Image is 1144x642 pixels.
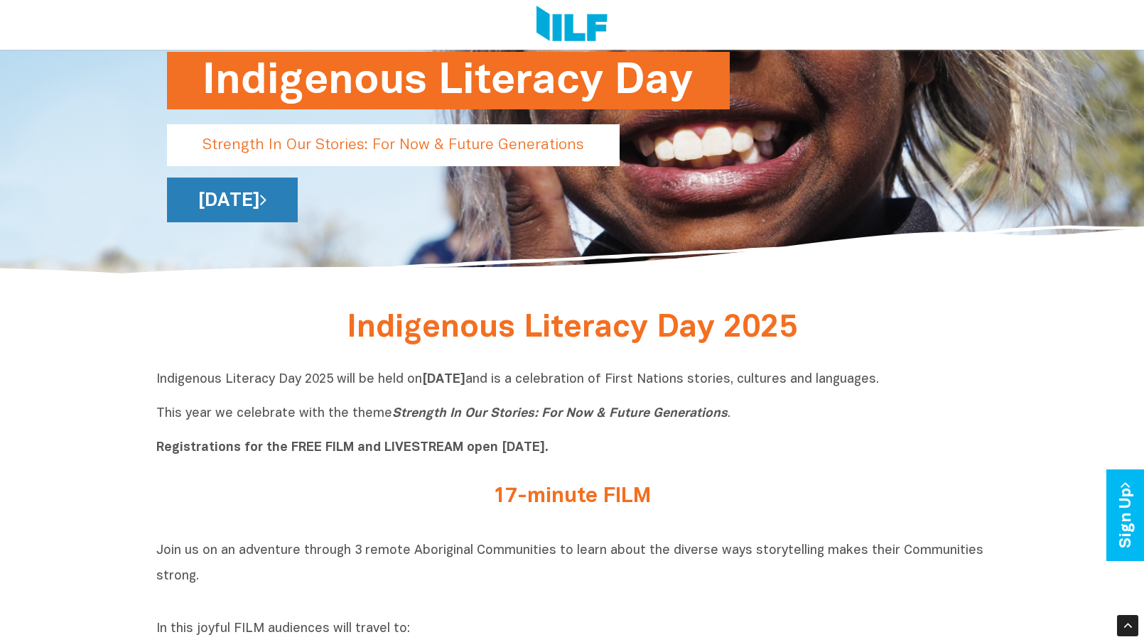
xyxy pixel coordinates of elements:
[167,178,298,222] a: [DATE]
[347,314,797,343] span: Indigenous Literacy Day 2025
[156,621,988,638] p: In this joyful FILM audiences will travel to:
[156,545,983,582] span: Join us on an adventure through 3 remote Aboriginal Communities to learn about the diverse ways s...
[167,124,620,166] p: Strength In Our Stories: For Now & Future Generations
[156,442,549,454] b: Registrations for the FREE FILM and LIVESTREAM open [DATE].
[392,408,728,420] i: Strength In Our Stories: For Now & Future Generations
[306,485,838,508] h2: 17-minute FILM
[203,52,694,109] h1: Indigenous Literacy Day
[536,6,607,44] img: Logo
[156,371,988,457] p: Indigenous Literacy Day 2025 will be held on and is a celebration of First Nations stories, cultu...
[1117,615,1138,636] div: Scroll Back to Top
[422,374,465,386] b: [DATE]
